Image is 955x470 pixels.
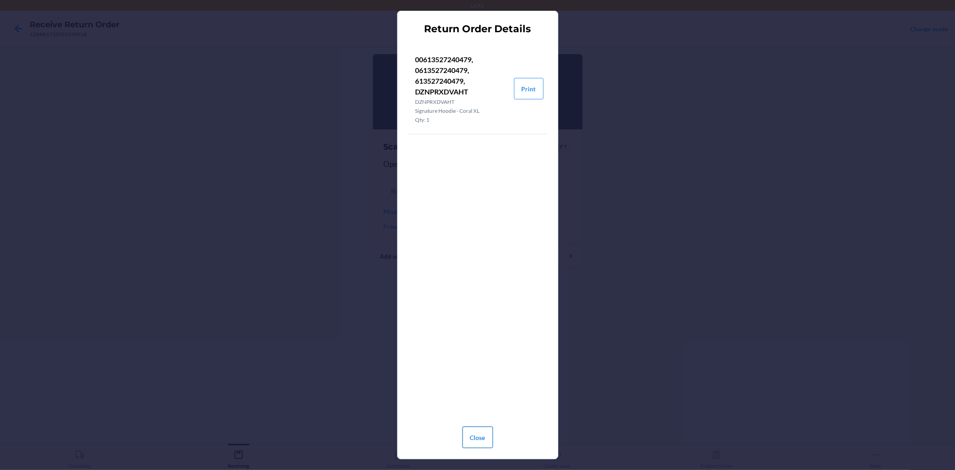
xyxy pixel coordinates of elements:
[424,22,531,36] h2: Return Order Details
[415,54,507,97] p: 00613527240479, 0613527240479, 613527240479, DZNPRXDVAHT
[514,78,544,99] button: Print
[415,107,507,115] p: Signature Hoodie - Coral XL
[415,116,507,124] p: Qty: 1
[463,427,493,448] button: Close
[415,98,507,106] p: DZNPRXDVAHT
